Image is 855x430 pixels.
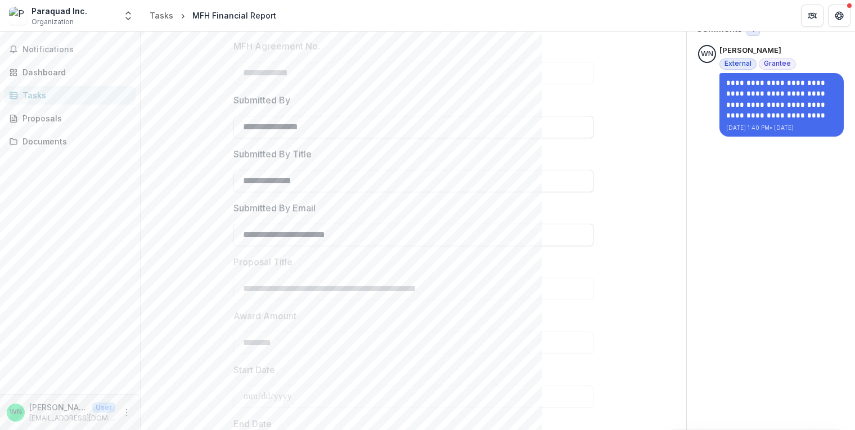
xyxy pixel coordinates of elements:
button: Get Help [828,4,850,27]
div: Wendi Neckameyer [701,51,713,58]
span: External [724,60,751,67]
button: Notifications [4,40,136,58]
div: Paraquad Inc. [31,5,87,17]
p: Award Amount [233,309,296,323]
div: Wendi Neckameyer [10,409,22,416]
a: Tasks [4,86,136,105]
div: Proposals [22,112,127,124]
div: Tasks [150,10,173,21]
p: Submitted By [233,93,290,107]
button: More [120,406,133,419]
a: Documents [4,132,136,151]
p: MFH Agreement No. [233,39,320,53]
button: Open entity switcher [120,4,136,27]
p: User [92,402,115,413]
a: Tasks [145,7,178,24]
p: Proposal Title [233,255,292,269]
div: MFH Financial Report [192,10,276,21]
button: Partners [801,4,823,27]
a: Dashboard [4,63,136,82]
span: Notifications [22,45,131,55]
nav: breadcrumb [145,7,281,24]
a: Proposals [4,109,136,128]
img: Paraquad Inc. [9,7,27,25]
div: Dashboard [22,66,127,78]
p: Submitted By Title [233,147,312,161]
span: Organization [31,17,74,27]
div: Documents [22,135,127,147]
p: [DATE] 1:40 PM • [DATE] [726,124,837,132]
div: Tasks [22,89,127,101]
p: [PERSON_NAME] [29,401,88,413]
p: Submitted By Email [233,201,316,215]
span: Grantee [764,60,791,67]
p: Start Date [233,363,275,377]
p: [PERSON_NAME] [719,45,781,56]
p: [EMAIL_ADDRESS][DOMAIN_NAME] [29,413,115,423]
